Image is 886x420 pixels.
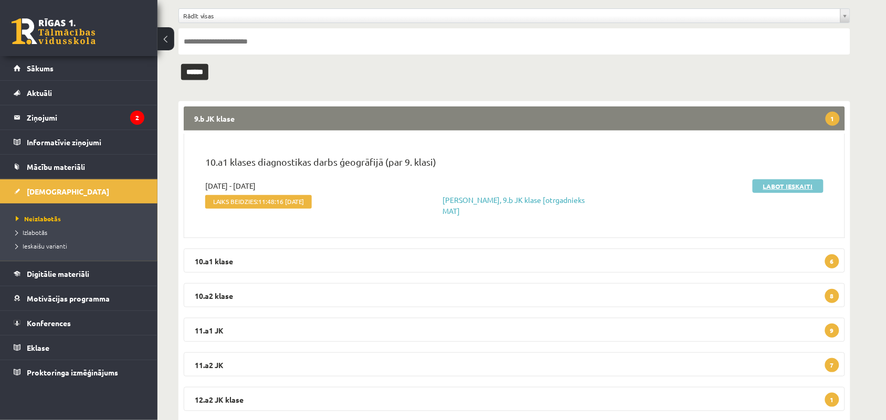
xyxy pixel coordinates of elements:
[14,311,144,335] a: Konferences
[14,179,144,203] a: [DEMOGRAPHIC_DATA]
[14,155,144,179] a: Mācību materiāli
[184,318,845,342] legend: 11.a1 JK
[179,9,850,23] a: Rādīt visas
[825,289,839,303] span: 8
[826,112,840,126] span: 1
[16,242,67,250] span: Ieskaišu varianti
[130,111,144,125] i: 2
[14,286,144,310] a: Motivācijas programma
[825,393,839,407] span: 1
[27,130,144,154] legend: Informatīvie ziņojumi
[753,179,824,193] a: Labot ieskaiti
[205,195,312,209] span: Laiks beidzies:
[16,241,147,251] a: Ieskaišu varianti
[12,18,96,45] a: Rīgas 1. Tālmācības vidusskola
[205,180,256,191] span: [DATE] - [DATE]
[14,360,144,384] a: Proktoringa izmēģinājums
[14,336,144,360] a: Eklase
[443,195,585,216] a: [PERSON_NAME], 9.b JK klase [otrgadnieks MAT]
[184,106,845,131] legend: 9.b JK klase
[258,198,304,205] span: 11:48:16 [DATE]
[27,318,71,328] span: Konferences
[27,105,144,130] legend: Ziņojumi
[184,283,845,307] legend: 10.a2 klase
[27,343,49,352] span: Eklase
[27,88,52,98] span: Aktuāli
[825,254,839,268] span: 6
[27,269,89,278] span: Digitālie materiāli
[27,187,109,196] span: [DEMOGRAPHIC_DATA]
[14,56,144,80] a: Sākums
[14,105,144,130] a: Ziņojumi2
[27,368,118,377] span: Proktoringa izmēģinājums
[184,352,845,376] legend: 11.a2 JK
[184,249,845,273] legend: 10.a1 klase
[183,9,836,23] span: Rādīt visas
[14,81,144,105] a: Aktuāli
[14,130,144,154] a: Informatīvie ziņojumi
[16,214,61,223] span: Neizlabotās
[825,324,839,338] span: 9
[27,294,110,303] span: Motivācijas programma
[16,228,147,237] a: Izlabotās
[16,214,147,223] a: Neizlabotās
[184,387,845,411] legend: 12.a2 JK klase
[825,358,839,372] span: 7
[16,228,47,236] span: Izlabotās
[27,63,54,73] span: Sākums
[14,262,144,286] a: Digitālie materiāli
[27,162,85,171] span: Mācību materiāli
[205,155,824,174] p: 10.a1 klases diagnostikas darbs ģeogrāfijā (par 9. klasi)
